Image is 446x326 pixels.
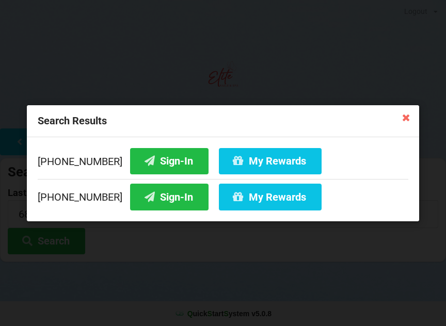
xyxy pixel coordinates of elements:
div: Search Results [27,105,419,137]
div: [PHONE_NUMBER] [38,178,408,210]
div: [PHONE_NUMBER] [38,148,408,178]
button: Sign-In [130,184,209,210]
button: Sign-In [130,148,209,174]
button: My Rewards [219,148,322,174]
button: My Rewards [219,184,322,210]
